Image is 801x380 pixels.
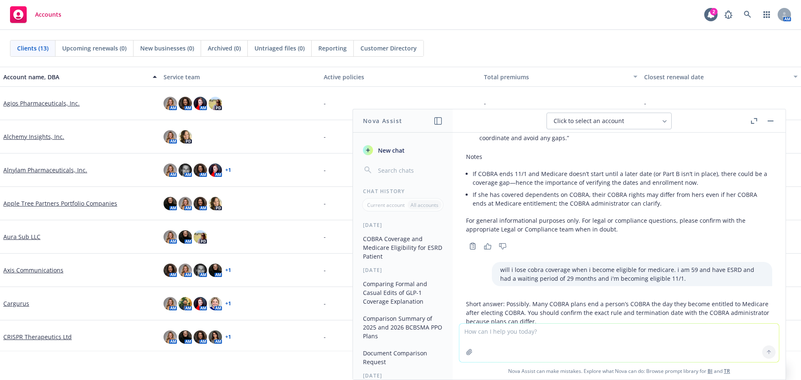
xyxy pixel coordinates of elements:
span: - [484,99,486,108]
a: BI [708,367,713,375]
div: Service team [164,73,317,81]
img: photo [194,230,207,244]
img: photo [194,197,207,210]
button: Total premiums [481,67,641,87]
a: Report a Bug [720,6,737,23]
img: photo [164,130,177,143]
h1: Nova Assist [363,116,402,125]
button: Click to select an account [547,113,672,129]
span: Reporting [318,44,347,53]
img: photo [164,97,177,110]
img: photo [194,164,207,177]
div: [DATE] [353,221,453,229]
span: - [324,132,326,141]
img: photo [164,330,177,344]
img: photo [194,264,207,277]
span: - [324,332,326,341]
p: will i lose cobra coverage when i become eligible for medicare. i am 59 and have ESRD and had a w... [500,265,764,283]
a: + 1 [225,168,231,173]
a: Cargurus [3,299,29,308]
img: photo [164,297,177,310]
span: Untriaged files (0) [254,44,305,53]
img: photo [194,330,207,344]
img: photo [209,197,222,210]
a: Search [739,6,756,23]
a: Aura Sub LLC [3,232,40,241]
img: photo [164,264,177,277]
button: Active policies [320,67,481,87]
img: photo [164,164,177,177]
div: Total premiums [484,73,628,81]
a: Alchemy Insights, Inc. [3,132,64,141]
span: - [644,99,646,108]
span: Archived (0) [208,44,241,53]
p: For general informational purposes only. For legal or compliance questions, please confirm with t... [466,216,772,234]
button: Service team [160,67,320,87]
div: [DATE] [353,372,453,379]
li: If COBRA ends 11/1 and Medicare doesn’t start until a later date (or Part B isn’t in place), ther... [473,168,772,189]
img: photo [194,97,207,110]
button: Thumbs down [496,240,509,252]
img: photo [209,97,222,110]
p: Notes [466,152,772,161]
img: photo [179,197,192,210]
img: photo [179,264,192,277]
div: Chat History [353,188,453,195]
a: Switch app [758,6,775,23]
div: [DATE] [353,267,453,274]
a: Agios Pharmaceuticals, Inc. [3,99,80,108]
span: Nova Assist can make mistakes. Explore what Nova can do: Browse prompt library for and [456,362,782,380]
img: photo [179,130,192,143]
span: Upcoming renewals (0) [62,44,126,53]
img: photo [194,297,207,310]
img: photo [179,164,192,177]
button: Document Comparison Request [360,346,446,369]
img: photo [164,197,177,210]
li: Tell us whether you plan to enroll in a Medigap plan or a Medicare Advantage plan, so we can help... [479,123,772,144]
span: - [324,266,326,274]
span: - [324,299,326,308]
img: photo [209,264,222,277]
span: - [324,232,326,241]
a: Alnylam Pharmaceuticals, Inc. [3,166,87,174]
a: TR [724,367,730,375]
span: Customer Directory [360,44,417,53]
div: Closest renewal date [644,73,788,81]
a: + 1 [225,268,231,273]
div: 2 [710,8,718,15]
span: - [324,199,326,208]
img: photo [179,230,192,244]
span: Click to select an account [554,117,624,125]
img: photo [179,97,192,110]
span: - [324,99,326,108]
img: photo [209,164,222,177]
p: Short answer: Possibly. Many COBRA plans end a person’s COBRA the day they become entitled to Med... [466,299,772,326]
input: Search chats [376,164,443,176]
button: Comparing Formal and Casual Edits of GLP-1 Coverage Explanation [360,277,446,308]
span: Clients (13) [17,44,48,53]
button: COBRA Coverage and Medicare Eligibility for ESRD Patient [360,232,446,263]
img: photo [209,297,222,310]
li: If she has covered dependents on COBRA, their COBRA rights may differ from hers even if her COBRA... [473,189,772,209]
span: Accounts [35,11,61,18]
img: photo [179,297,192,310]
button: Closest renewal date [641,67,801,87]
a: + 1 [225,335,231,340]
img: photo [209,330,222,344]
div: Active policies [324,73,477,81]
span: - [324,166,326,174]
button: Comparison Summary of 2025 and 2026 BCBSMA PPO Plans [360,312,446,343]
a: Axis Communications [3,266,63,274]
button: New chat [360,143,446,158]
a: Apple Tree Partners Portfolio Companies [3,199,117,208]
img: photo [179,330,192,344]
a: Accounts [7,3,65,26]
p: All accounts [411,201,438,209]
a: + 1 [225,301,231,306]
img: photo [164,230,177,244]
span: New chat [376,146,405,155]
a: CRISPR Therapeutics Ltd [3,332,72,341]
span: New businesses (0) [140,44,194,53]
svg: Copy to clipboard [469,242,476,250]
div: Account name, DBA [3,73,148,81]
